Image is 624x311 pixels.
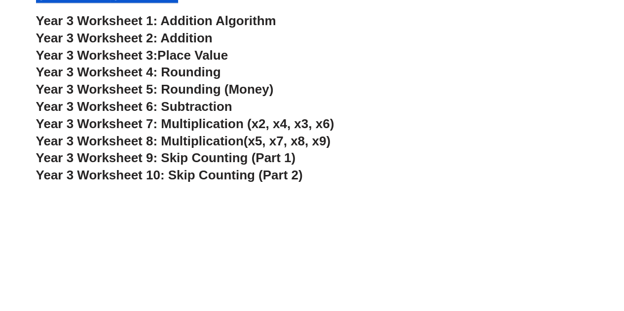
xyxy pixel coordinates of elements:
a: Year 3 Worksheet 5: Rounding (Money) [36,82,274,97]
a: Year 3 Worksheet 2: Addition [36,31,213,45]
a: Year 3 Worksheet 8: Multiplication(x5, x7, x8, x9) [36,134,330,148]
a: Year 3 Worksheet 4: Rounding [36,65,221,79]
a: Year 3 Worksheet 7: Multiplication (x2, x4, x3, x6) [36,116,334,131]
iframe: Chat Widget [460,200,624,311]
a: Year 3 Worksheet 9: Skip Counting (Part 1) [36,150,296,165]
a: Year 3 Worksheet 6: Subtraction [36,99,232,114]
span: Year 3 Worksheet 3: [36,48,158,63]
a: Year 3 Worksheet 10: Skip Counting (Part 2) [36,168,303,182]
a: Year 3 Worksheet 1: Addition Algorithm [36,13,276,28]
a: Year 3 Worksheet 3:Place Value [36,48,228,63]
span: (x5, x7, x8, x9) [244,134,330,148]
span: Place Value [157,48,228,63]
span: Year 3 Worksheet 8: Multiplication [36,134,244,148]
